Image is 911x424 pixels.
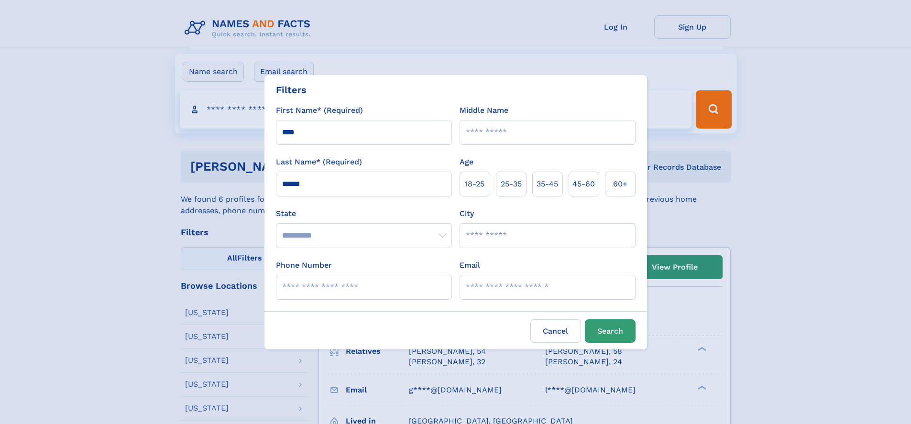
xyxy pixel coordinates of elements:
span: 35‑45 [537,178,558,190]
label: Middle Name [460,105,508,116]
label: State [276,208,452,219]
label: City [460,208,474,219]
span: 25‑35 [501,178,522,190]
label: Email [460,260,480,271]
div: Filters [276,83,307,97]
button: Search [585,319,636,343]
span: 18‑25 [465,178,484,190]
label: Age [460,156,473,168]
label: First Name* (Required) [276,105,363,116]
label: Last Name* (Required) [276,156,362,168]
label: Phone Number [276,260,332,271]
span: 60+ [613,178,627,190]
label: Cancel [530,319,581,343]
span: 45‑60 [572,178,595,190]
